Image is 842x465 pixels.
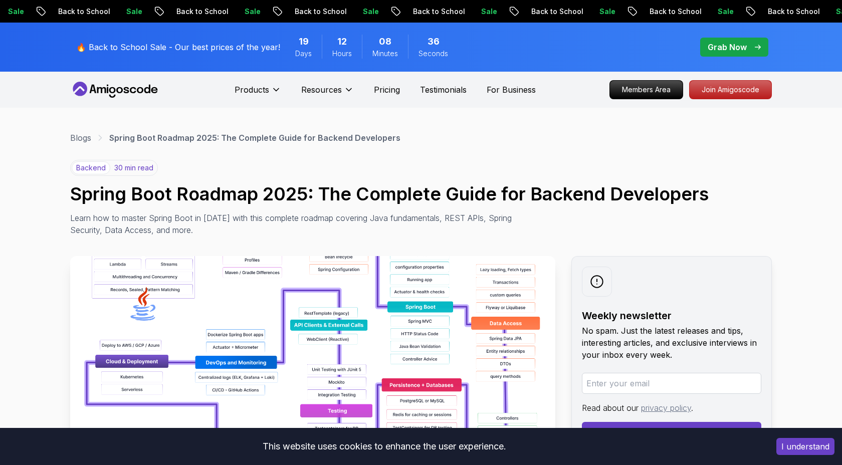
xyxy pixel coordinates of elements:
input: Enter your email [582,373,761,394]
span: Days [295,49,312,59]
p: Resources [301,84,342,96]
h1: Spring Boot Roadmap 2025: The Complete Guide for Backend Developers [70,184,772,204]
p: Read about our . [582,402,761,414]
p: Members Area [610,81,683,99]
span: 36 Seconds [428,35,440,49]
p: Sale [709,7,741,17]
span: 12 Hours [337,35,347,49]
a: privacy policy [641,403,691,413]
h2: Weekly newsletter [582,309,761,323]
p: 30 min read [114,163,153,173]
p: Back to School [759,7,827,17]
button: Subscribe [582,422,761,442]
p: 🔥 Back to School Sale - Our best prices of the year! [76,41,280,53]
p: Sale [236,7,268,17]
p: Back to School [404,7,473,17]
p: Back to School [641,7,709,17]
span: Seconds [418,49,448,59]
p: Sale [354,7,386,17]
span: Hours [332,49,352,59]
span: 8 Minutes [379,35,391,49]
p: Back to School [168,7,236,17]
p: No spam. Just the latest releases and tips, interesting articles, and exclusive interviews in you... [582,325,761,361]
p: Spring Boot Roadmap 2025: The Complete Guide for Backend Developers [109,132,400,144]
a: Join Amigoscode [689,80,772,99]
div: This website uses cookies to enhance the user experience. [8,435,761,457]
p: Join Amigoscode [690,81,771,99]
a: Blogs [70,132,91,144]
span: 19 Days [299,35,309,49]
button: Accept cookies [776,438,834,455]
p: Sale [473,7,505,17]
p: backend [72,161,110,174]
p: Back to School [523,7,591,17]
p: Back to School [50,7,118,17]
p: Sale [591,7,623,17]
p: Sale [118,7,150,17]
button: Products [235,84,281,104]
a: Members Area [609,80,683,99]
p: Learn how to master Spring Boot in [DATE] with this complete roadmap covering Java fundamentals, ... [70,212,519,236]
p: Grab Now [708,41,747,53]
span: Minutes [372,49,398,59]
a: Testimonials [420,84,467,96]
p: Back to School [286,7,354,17]
a: For Business [487,84,536,96]
p: Products [235,84,269,96]
button: Resources [301,84,354,104]
a: Pricing [374,84,400,96]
